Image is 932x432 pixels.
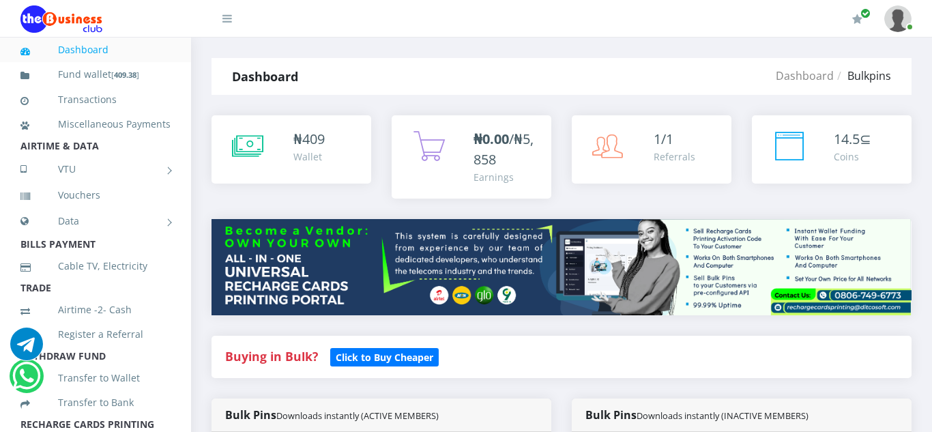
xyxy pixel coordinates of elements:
i: Renew/Upgrade Subscription [852,14,862,25]
strong: Dashboard [232,68,298,85]
a: 1/1 Referrals [572,115,731,184]
a: ₦0.00/₦5,858 Earnings [392,115,551,199]
div: Wallet [293,149,325,164]
strong: Bulk Pins [585,407,809,422]
img: multitenant_rcp.png [212,219,912,315]
a: Dashboard [776,68,834,83]
li: Bulkpins [834,68,891,84]
small: [ ] [111,70,139,80]
a: VTU [20,152,171,186]
a: Fund wallet[409.38] [20,59,171,91]
span: Renew/Upgrade Subscription [860,8,871,18]
b: ₦0.00 [474,130,509,148]
small: Downloads instantly (ACTIVE MEMBERS) [276,409,439,422]
strong: Buying in Bulk? [225,348,318,364]
a: Transfer to Wallet [20,362,171,394]
a: Click to Buy Cheaper [330,348,439,364]
div: Earnings [474,170,538,184]
strong: Bulk Pins [225,407,439,422]
span: 409 [302,130,325,148]
a: Dashboard [20,34,171,66]
a: Data [20,204,171,238]
div: Coins [834,149,871,164]
small: Downloads instantly (INACTIVE MEMBERS) [637,409,809,422]
a: Chat for support [10,338,43,360]
img: User [884,5,912,32]
a: Transactions [20,84,171,115]
div: ⊆ [834,129,871,149]
div: ₦ [293,129,325,149]
a: ₦409 Wallet [212,115,371,184]
span: /₦5,858 [474,130,534,169]
img: Logo [20,5,102,33]
a: Chat for support [12,370,40,392]
a: Cable TV, Electricity [20,250,171,282]
span: 1/1 [654,130,673,148]
a: Transfer to Bank [20,387,171,418]
a: Miscellaneous Payments [20,109,171,140]
span: 14.5 [834,130,860,148]
b: 409.38 [114,70,136,80]
div: Referrals [654,149,695,164]
a: Airtime -2- Cash [20,294,171,326]
b: Click to Buy Cheaper [336,351,433,364]
a: Register a Referral [20,319,171,350]
a: Vouchers [20,179,171,211]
